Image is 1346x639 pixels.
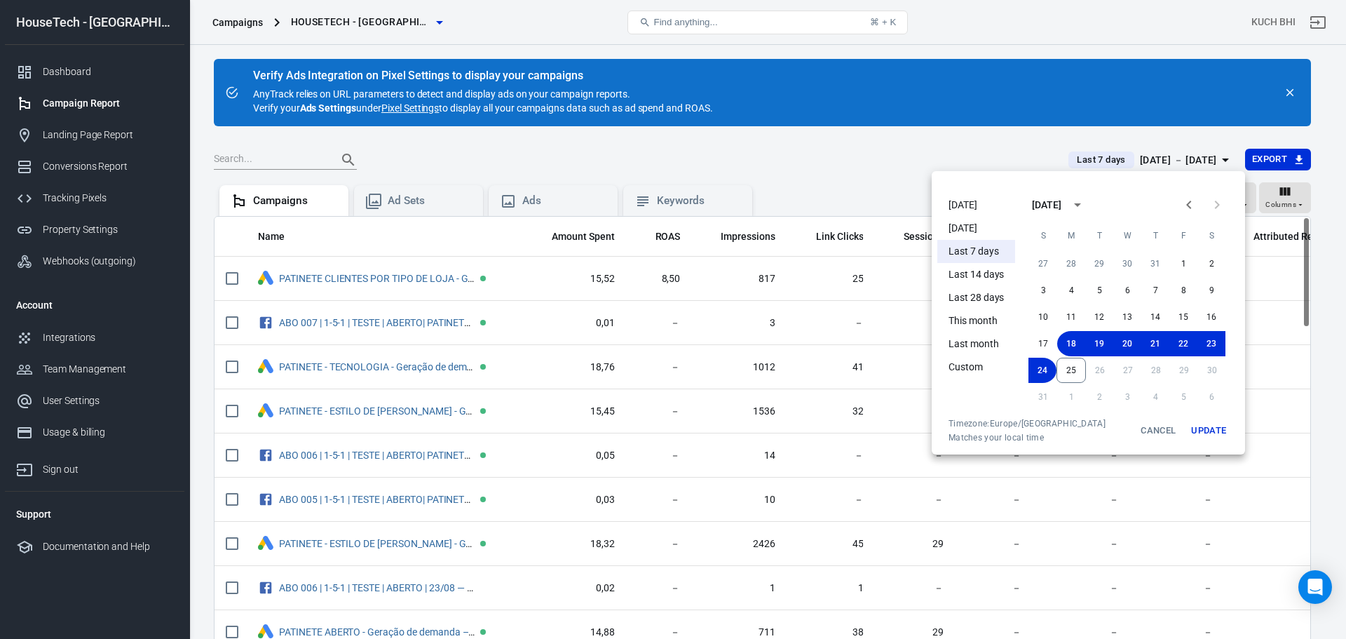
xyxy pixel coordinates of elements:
[1141,331,1169,356] button: 21
[1057,251,1085,276] button: 28
[1059,222,1084,250] span: Monday
[949,432,1106,443] span: Matches your local time
[1085,251,1113,276] button: 29
[1113,304,1141,330] button: 13
[1197,304,1225,330] button: 16
[1056,358,1086,383] button: 25
[1032,198,1061,213] div: [DATE]
[1115,222,1140,250] span: Wednesday
[937,263,1015,286] li: Last 14 days
[949,418,1106,429] div: Timezone: Europe/[GEOGRAPHIC_DATA]
[937,194,1015,217] li: [DATE]
[1186,418,1231,443] button: Update
[1141,251,1169,276] button: 31
[1171,222,1196,250] span: Friday
[1199,222,1224,250] span: Saturday
[1057,331,1085,356] button: 18
[1136,418,1181,443] button: Cancel
[1085,331,1113,356] button: 19
[1057,304,1085,330] button: 11
[937,286,1015,309] li: Last 28 days
[1029,304,1057,330] button: 10
[1169,278,1197,303] button: 8
[1057,278,1085,303] button: 4
[937,217,1015,240] li: [DATE]
[937,309,1015,332] li: This month
[1141,304,1169,330] button: 14
[1028,358,1056,383] button: 24
[1197,251,1225,276] button: 2
[1066,193,1089,217] button: calendar view is open, switch to year view
[1169,331,1197,356] button: 22
[1113,278,1141,303] button: 6
[1113,331,1141,356] button: 20
[1169,304,1197,330] button: 15
[1085,278,1113,303] button: 5
[937,332,1015,356] li: Last month
[1029,251,1057,276] button: 27
[1141,278,1169,303] button: 7
[1197,278,1225,303] button: 9
[1169,251,1197,276] button: 1
[1085,304,1113,330] button: 12
[1197,331,1225,356] button: 23
[1029,278,1057,303] button: 3
[1175,191,1203,219] button: Previous month
[1087,222,1112,250] span: Tuesday
[1298,570,1332,604] div: Open Intercom Messenger
[937,240,1015,263] li: Last 7 days
[1113,251,1141,276] button: 30
[1029,331,1057,356] button: 17
[1143,222,1168,250] span: Thursday
[937,356,1015,379] li: Custom
[1031,222,1056,250] span: Sunday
